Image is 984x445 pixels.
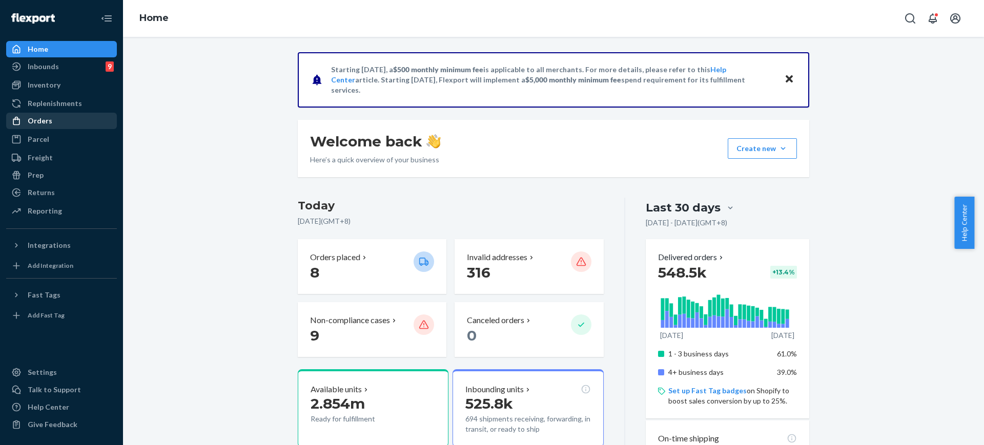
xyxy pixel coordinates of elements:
[467,264,490,281] span: 316
[525,75,621,84] span: $5,000 monthly minimum fee
[298,198,604,214] h3: Today
[28,367,57,377] div: Settings
[922,8,943,29] button: Open notifications
[465,414,590,434] p: 694 shipments receiving, forwarding, in transit, or ready to ship
[6,167,117,183] a: Prep
[658,251,725,263] button: Delivered orders
[6,113,117,129] a: Orders
[455,239,603,294] button: Invalid addresses 316
[11,13,55,24] img: Flexport logo
[455,302,603,357] button: Canceled orders 0
[945,8,966,29] button: Open account menu
[28,187,55,198] div: Returns
[465,384,524,395] p: Inbounding units
[311,414,405,424] p: Ready for fulfillment
[106,61,114,72] div: 9
[426,134,441,149] img: hand-wave emoji
[28,419,77,430] div: Give Feedback
[311,395,365,412] span: 2.854m
[393,65,483,74] span: $500 monthly minimum fee
[660,330,683,341] p: [DATE]
[771,330,794,341] p: [DATE]
[900,8,920,29] button: Open Search Box
[668,386,797,406] p: on Shopify to boost sales conversion by up to 25%.
[728,138,797,159] button: Create new
[298,239,446,294] button: Orders placed 8
[331,65,774,95] p: Starting [DATE], a is applicable to all merchants. For more details, please refer to this article...
[28,290,60,300] div: Fast Tags
[310,155,441,165] p: Here’s a quick overview of your business
[6,131,117,147] a: Parcel
[6,95,117,112] a: Replenishments
[658,264,707,281] span: 548.5k
[310,327,319,344] span: 9
[28,153,53,163] div: Freight
[6,58,117,75] a: Inbounds9
[6,307,117,324] a: Add Fast Tag
[783,72,796,87] button: Close
[310,314,390,326] p: Non-compliance cases
[465,395,513,412] span: 525.8k
[298,302,446,357] button: Non-compliance cases 9
[310,132,441,151] h1: Welcome back
[770,266,797,279] div: + 13.4 %
[310,251,360,263] p: Orders placed
[646,200,721,216] div: Last 30 days
[6,416,117,433] button: Give Feedback
[6,382,117,398] a: Talk to Support
[310,264,319,281] span: 8
[6,77,117,93] a: Inventory
[467,327,477,344] span: 0
[28,44,48,54] div: Home
[28,206,62,216] div: Reporting
[96,8,117,29] button: Close Navigation
[668,367,769,377] p: 4+ business days
[954,197,974,249] button: Help Center
[28,311,65,320] div: Add Fast Tag
[6,150,117,166] a: Freight
[658,433,719,444] p: On-time shipping
[6,184,117,201] a: Returns
[467,251,527,263] p: Invalid addresses
[6,258,117,274] a: Add Integration
[6,237,117,253] button: Integrations
[6,287,117,303] button: Fast Tags
[6,203,117,219] a: Reporting
[139,12,169,24] a: Home
[777,349,797,358] span: 61.0%
[646,218,727,228] p: [DATE] - [DATE] ( GMT+8 )
[28,61,59,72] div: Inbounds
[298,216,604,226] p: [DATE] ( GMT+8 )
[28,261,73,270] div: Add Integration
[6,41,117,57] a: Home
[28,385,81,395] div: Talk to Support
[28,116,52,126] div: Orders
[28,98,82,109] div: Replenishments
[777,368,797,376] span: 39.0%
[28,402,69,412] div: Help Center
[131,4,177,33] ol: breadcrumbs
[668,386,747,395] a: Set up Fast Tag badges
[467,314,524,326] p: Canceled orders
[6,364,117,380] a: Settings
[311,384,362,395] p: Available units
[28,240,71,250] div: Integrations
[28,170,44,180] div: Prep
[28,80,60,90] div: Inventory
[6,399,117,415] a: Help Center
[668,349,769,359] p: 1 - 3 business days
[28,134,49,144] div: Parcel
